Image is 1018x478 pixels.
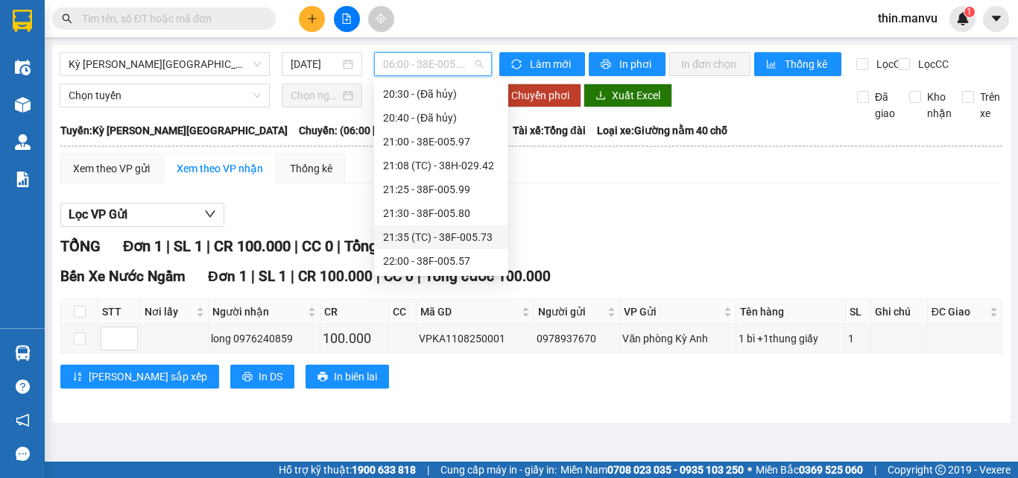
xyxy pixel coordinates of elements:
[766,59,779,71] span: bar-chart
[669,52,750,76] button: In đơn chọn
[846,300,872,324] th: SL
[121,339,137,350] span: Decrease Value
[334,368,377,385] span: In biên lai
[230,365,294,389] button: printerIn DS
[990,12,1003,25] span: caret-down
[756,462,863,478] span: Miền Bắc
[589,52,666,76] button: printerIn phơi
[13,10,32,32] img: logo-vxr
[251,268,255,285] span: |
[420,304,519,320] span: Mã GD
[874,462,876,478] span: |
[121,327,137,339] span: Increase Value
[427,462,429,478] span: |
[352,464,416,476] strong: 1900 633 818
[82,10,258,27] input: Tìm tên, số ĐT hoặc mã đơn
[320,300,389,324] th: CR
[259,368,282,385] span: In DS
[974,89,1006,122] span: Trên xe
[259,268,287,285] span: SL 1
[866,9,949,28] span: thin.manvu
[376,268,380,285] span: |
[584,84,672,107] button: downloadXuất Excel
[417,324,534,353] td: VPKA1108250001
[384,268,414,285] span: CC 0
[538,304,604,320] span: Người gửi
[177,160,263,177] div: Xem theo VP nhận
[69,53,261,75] span: Kỳ Anh - Hà Nội
[60,203,224,227] button: Lọc VP Gửi
[125,340,134,349] span: down
[921,89,958,122] span: Kho nhận
[212,304,305,320] span: Người nhận
[72,371,83,383] span: sort-ascending
[537,330,617,347] div: 0978937670
[16,413,30,427] span: notification
[298,268,373,285] span: CR 100.000
[383,253,499,269] div: 22:00 - 38F-005.57
[935,465,946,475] span: copyright
[870,56,909,72] span: Lọc CR
[62,13,72,24] span: search
[15,172,31,187] img: solution-icon
[956,12,970,25] img: icon-new-feature
[334,6,360,32] button: file-add
[15,345,31,361] img: warehouse-icon
[376,13,386,24] span: aim
[174,237,203,255] span: SL 1
[754,52,841,76] button: bar-chartThống kê
[383,53,483,75] span: 06:00 - 38E-005.52
[291,56,340,72] input: 11/08/2025
[425,268,551,285] span: Tổng cước 100.000
[513,122,586,139] span: Tài xế: Tổng đài
[383,229,499,245] div: 21:35 (TC) - 38F-005.73
[624,304,721,320] span: VP Gửi
[60,237,101,255] span: TỔNG
[302,237,333,255] span: CC 0
[747,467,752,473] span: ⚪️
[499,84,581,107] button: Chuyển phơi
[89,368,207,385] span: [PERSON_NAME] sắp xếp
[511,59,524,71] span: sync
[383,205,499,221] div: 21:30 - 38F-005.80
[16,447,30,461] span: message
[601,59,613,71] span: printer
[932,304,987,320] span: ĐC Giao
[69,205,127,224] span: Lọc VP Gửi
[279,462,416,478] span: Hỗ trợ kỹ thuật:
[291,268,294,285] span: |
[208,268,247,285] span: Đơn 1
[166,237,170,255] span: |
[739,330,842,347] div: 1 bì +1thung giấy
[799,464,863,476] strong: 0369 525 060
[291,87,340,104] input: Chọn ngày
[607,464,744,476] strong: 0708 023 035 - 0935 103 250
[383,86,499,102] div: 20:30 - (Đã hủy)
[323,328,386,349] div: 100.000
[294,237,298,255] span: |
[16,380,30,394] span: question-circle
[125,330,134,339] span: up
[530,56,573,72] span: Làm mới
[595,90,606,102] span: download
[785,56,829,72] span: Thống kê
[419,330,531,347] div: VPKA1108250001
[60,125,288,136] b: Tuyến: Kỳ [PERSON_NAME][GEOGRAPHIC_DATA]
[15,97,31,113] img: warehouse-icon
[73,160,150,177] div: Xem theo VP gửi
[341,13,352,24] span: file-add
[337,237,341,255] span: |
[440,462,557,478] span: Cung cấp máy in - giấy in:
[206,237,210,255] span: |
[145,304,193,320] span: Nơi lấy
[98,300,141,324] th: STT
[383,157,499,174] div: 21:08 (TC) - 38H-029.42
[211,330,317,347] div: long 0976240859
[620,324,736,353] td: Văn phòng Kỳ Anh
[869,89,901,122] span: Đã giao
[848,330,869,347] div: 1
[317,371,328,383] span: printer
[15,134,31,150] img: warehouse-icon
[619,56,654,72] span: In phơi
[344,237,472,255] span: Tổng cước 100.000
